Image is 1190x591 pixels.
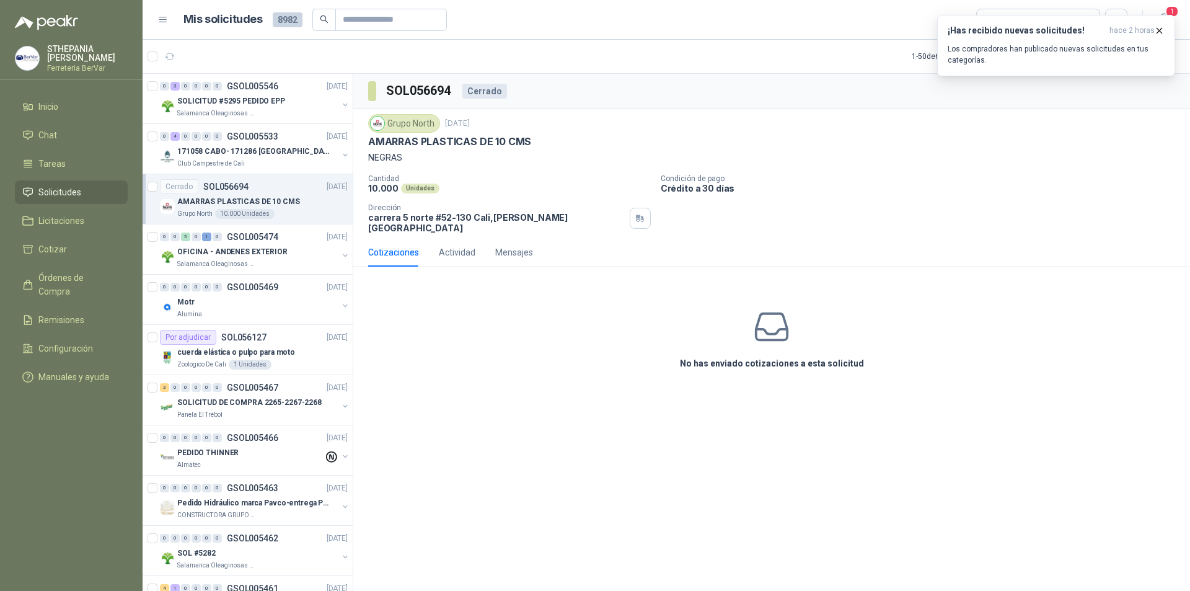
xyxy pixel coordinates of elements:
div: 5 [181,233,190,241]
p: GSOL005466 [227,433,278,442]
a: 0 3 0 0 0 0 GSOL005546[DATE] Company LogoSOLICITUD #5295 PEDIDO EPPSalamanca Oleaginosas SAS [160,79,350,118]
a: Remisiones [15,308,128,332]
p: Motr [177,296,195,308]
p: GSOL005462 [227,534,278,543]
div: 0 [213,383,222,392]
p: Club Campestre de Cali [177,159,245,169]
p: Salamanca Oleaginosas SAS [177,109,255,118]
div: Cerrado [160,179,198,194]
span: Solicitudes [38,185,81,199]
div: 0 [202,132,211,141]
div: 0 [192,132,201,141]
div: 0 [181,132,190,141]
img: Company Logo [160,149,175,164]
div: 0 [192,433,201,442]
a: Por adjudicarSOL056127[DATE] Company Logocuerda elástica o pulpo para motoZoologico De Cali1 Unid... [143,325,353,375]
a: Solicitudes [15,180,128,204]
span: Configuración [38,342,93,355]
img: Company Logo [160,400,175,415]
span: 1 [1165,6,1179,17]
p: Panela El Trébol [177,410,223,420]
div: 0 [192,383,201,392]
p: SOL056694 [203,182,249,191]
p: [DATE] [327,282,348,293]
p: carrera 5 norte #52-130 Cali , [PERSON_NAME][GEOGRAPHIC_DATA] [368,212,625,233]
div: 0 [213,233,222,241]
p: Los compradores han publicado nuevas solicitudes en tus categorías. [948,43,1165,66]
a: Chat [15,123,128,147]
p: NEGRAS [368,151,1175,164]
div: 0 [202,82,211,91]
div: 0 [213,132,222,141]
div: 0 [192,534,201,543]
p: cuerda elástica o pulpo para moto [177,347,295,358]
div: 0 [170,383,180,392]
img: Company Logo [160,450,175,465]
p: AMARRAS PLASTICAS DE 10 CMS [177,196,300,208]
p: 171058 CABO- 171286 [GEOGRAPHIC_DATA] [177,146,332,158]
p: GSOL005474 [227,233,278,241]
p: Crédito a 30 días [661,183,1185,193]
div: 0 [181,283,190,291]
div: 0 [202,283,211,291]
a: 0 0 0 0 0 0 GSOL005462[DATE] Company LogoSOL #5282Salamanca Oleaginosas SAS [160,531,350,571]
p: [DATE] [327,231,348,243]
div: 0 [170,534,180,543]
div: 0 [170,283,180,291]
h3: No has enviado cotizaciones a esta solicitud [680,357,864,370]
div: 0 [160,283,169,291]
p: GSOL005467 [227,383,278,392]
div: 0 [160,233,169,241]
p: [DATE] [327,81,348,92]
div: 0 [213,484,222,492]
a: 0 0 5 0 1 0 GSOL005474[DATE] Company LogoOFICINA - ANDENES EXTERIORSalamanca Oleaginosas SAS [160,229,350,269]
p: [DATE] [327,382,348,394]
span: Inicio [38,100,58,113]
p: PEDIDO THINNER [177,447,239,459]
div: 0 [202,433,211,442]
span: Órdenes de Compra [38,271,116,298]
p: [DATE] [327,131,348,143]
div: 0 [192,233,201,241]
p: [DATE] [327,181,348,193]
a: Manuales y ayuda [15,365,128,389]
div: 0 [181,383,190,392]
p: [DATE] [327,482,348,494]
span: hace 2 horas [1109,25,1155,36]
img: Company Logo [160,99,175,113]
a: Tareas [15,152,128,176]
img: Company Logo [160,199,175,214]
h3: SOL056694 [386,81,452,100]
p: [DATE] [327,533,348,544]
p: Zoologico De Cali [177,360,226,370]
div: 0 [160,534,169,543]
img: Company Logo [160,249,175,264]
a: CerradoSOL056694[DATE] Company LogoAMARRAS PLASTICAS DE 10 CMSGrupo North10.000 Unidades [143,174,353,224]
div: 0 [181,82,190,91]
div: 10.000 Unidades [215,209,275,219]
p: SOL #5282 [177,548,216,559]
p: SOLICITUD DE COMPRA 2265-2267-2268 [177,397,322,409]
p: OFICINA - ANDENES EXTERIOR [177,246,288,258]
p: Alumina [177,309,202,319]
p: SOLICITUD #5295 PEDIDO EPP [177,96,285,107]
p: Cantidad [368,174,651,183]
div: 0 [202,383,211,392]
span: Remisiones [38,313,84,327]
span: Cotizar [38,242,67,256]
div: 0 [213,433,222,442]
div: 0 [181,433,190,442]
div: 0 [192,283,201,291]
a: Cotizar [15,238,128,261]
a: Inicio [15,95,128,118]
a: 0 0 0 0 0 0 GSOL005469[DATE] Company LogoMotrAlumina [160,280,350,319]
a: 0 4 0 0 0 0 GSOL005533[DATE] Company Logo171058 CABO- 171286 [GEOGRAPHIC_DATA]Club Campestre de Cali [160,129,350,169]
div: 1 [202,233,211,241]
div: 0 [213,82,222,91]
p: AMARRAS PLASTICAS DE 10 CMS [368,135,531,148]
div: 0 [213,534,222,543]
p: Grupo North [177,209,213,219]
p: Salamanca Oleaginosas SAS [177,561,255,571]
div: Grupo North [368,114,440,133]
p: Condición de pago [661,174,1185,183]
